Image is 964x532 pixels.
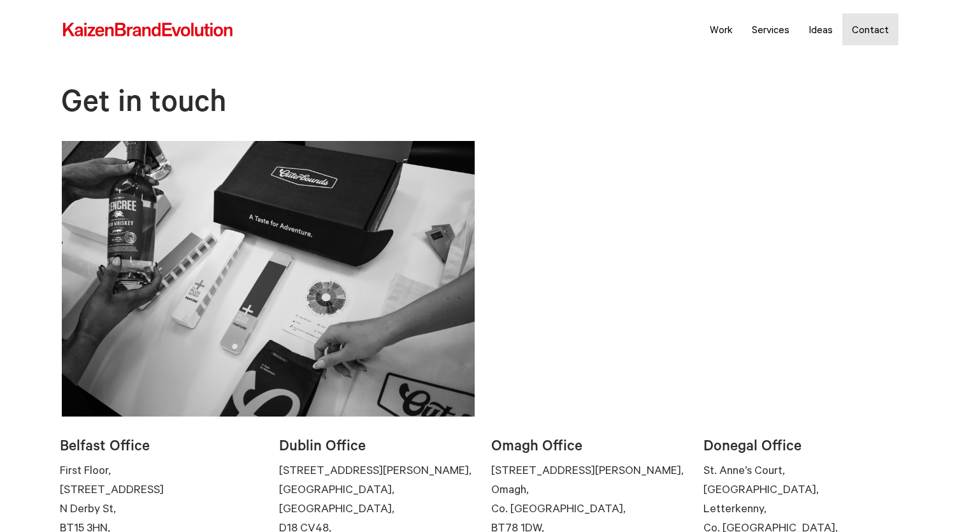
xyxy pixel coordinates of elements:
[279,480,475,499] li: [GEOGRAPHIC_DATA],
[742,13,799,45] a: Services
[60,436,263,461] li: Belfast Office
[60,461,263,480] li: First Floor,
[279,436,475,461] li: Dublin Office
[491,499,687,518] li: Co. [GEOGRAPHIC_DATA],
[58,87,652,125] h1: Get in touch
[491,436,687,461] li: Omagh Office
[703,480,899,499] li: [GEOGRAPHIC_DATA],
[491,461,687,480] li: [STREET_ADDRESS][PERSON_NAME],
[700,13,742,45] a: Work
[60,480,263,499] li: [STREET_ADDRESS]
[703,461,899,480] li: St. Anne’s Court,
[60,499,263,518] li: N Derby St,
[799,13,842,45] a: Ideas
[279,461,475,480] li: [STREET_ADDRESS][PERSON_NAME],
[703,499,899,518] li: Letterkenny,
[842,13,898,45] a: Contact
[62,141,475,417] img: Team Photo
[279,499,475,518] li: [GEOGRAPHIC_DATA],
[491,480,687,499] li: Omagh,
[703,436,899,461] li: Donegal Office
[62,22,234,38] img: kbe_logo_new.svg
